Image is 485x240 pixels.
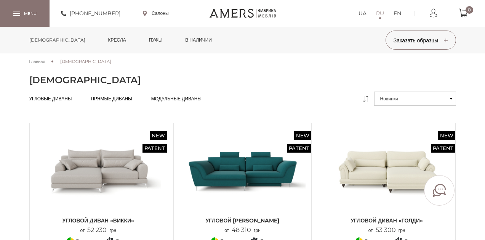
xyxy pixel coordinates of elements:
[29,58,45,65] a: Главная
[179,27,218,53] a: в наличии
[294,131,311,140] span: New
[80,227,117,234] p: от грн
[376,9,384,18] a: RU
[91,96,132,102] a: Прямые диваны
[142,144,167,153] span: Patent
[85,226,109,234] span: 52 230
[224,227,261,234] p: от грн
[374,92,456,106] button: Новинки
[438,131,455,140] span: New
[29,59,45,64] span: Главная
[24,27,91,53] a: [DEMOGRAPHIC_DATA]
[229,226,254,234] span: 48 310
[61,9,120,18] a: [PHONE_NUMBER]
[179,129,306,234] a: New Patent Угловой Диван Грейси Угловой Диван Грейси Угловой [PERSON_NAME] от48 310грн
[368,227,405,234] p: от грн
[102,27,132,53] a: Кресла
[359,9,367,18] a: UA
[394,37,448,44] span: Заказать образцы
[373,226,399,234] span: 53 300
[35,129,162,234] a: New Patent Угловой диван «ВИККИ» Угловой диван «ВИККИ» Угловой диван «ВИККИ» от52 230грн
[143,27,168,53] a: Пуфы
[143,10,169,17] a: Салоны
[431,144,455,153] span: Patent
[287,144,311,153] span: Patent
[150,131,167,140] span: New
[324,217,450,224] span: Угловой диван «ГОЛДИ»
[35,217,162,224] span: Угловой диван «ВИККИ»
[394,9,401,18] a: EN
[466,6,473,14] span: 0
[29,96,72,102] a: Угловые диваны
[324,129,450,234] a: New Patent Угловой диван «ГОЛДИ» Угловой диван «ГОЛДИ» Угловой диван «ГОЛДИ» от53 300грн
[151,96,202,102] a: Модульные диваны
[179,217,306,224] span: Угловой [PERSON_NAME]
[29,74,456,86] h1: [DEMOGRAPHIC_DATA]
[386,31,456,50] button: Заказать образцы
